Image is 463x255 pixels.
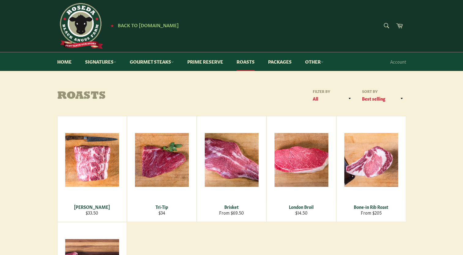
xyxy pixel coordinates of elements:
[61,204,123,210] div: [PERSON_NAME]
[205,133,259,187] img: Brisket
[79,52,122,71] a: Signatures
[299,52,330,71] a: Other
[271,204,332,210] div: London Broil
[201,204,262,210] div: Brisket
[311,89,354,94] label: Filter by
[387,53,409,71] a: Account
[262,52,298,71] a: Packages
[65,133,119,187] img: Chuck Roast
[61,210,123,216] div: $33.50
[135,133,189,187] img: Tri-Tip
[274,133,328,187] img: London Broil
[118,22,179,28] span: Back to [DOMAIN_NAME]
[131,210,192,216] div: $34
[181,52,229,71] a: Prime Reserve
[51,52,78,71] a: Home
[131,204,192,210] div: Tri-Tip
[127,116,197,222] a: Tri-Tip Tri-Tip $34
[110,23,114,28] span: ★
[107,23,179,28] a: ★ Back to [DOMAIN_NAME]
[201,210,262,216] div: From $69.50
[344,133,398,187] img: Bone-in Rib Roast
[336,116,406,222] a: Bone-in Rib Roast Bone-in Rib Roast From $205
[230,52,261,71] a: Roasts
[271,210,332,216] div: $14.50
[267,116,336,222] a: London Broil London Broil $14.50
[340,204,402,210] div: Bone-in Rib Roast
[197,116,267,222] a: Brisket Brisket From $69.50
[57,3,103,49] img: Roseda Beef
[57,90,232,102] h1: Roasts
[360,89,406,94] label: Sort by
[340,210,402,216] div: From $205
[57,116,127,222] a: Chuck Roast [PERSON_NAME] $33.50
[124,52,180,71] a: Gourmet Steaks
